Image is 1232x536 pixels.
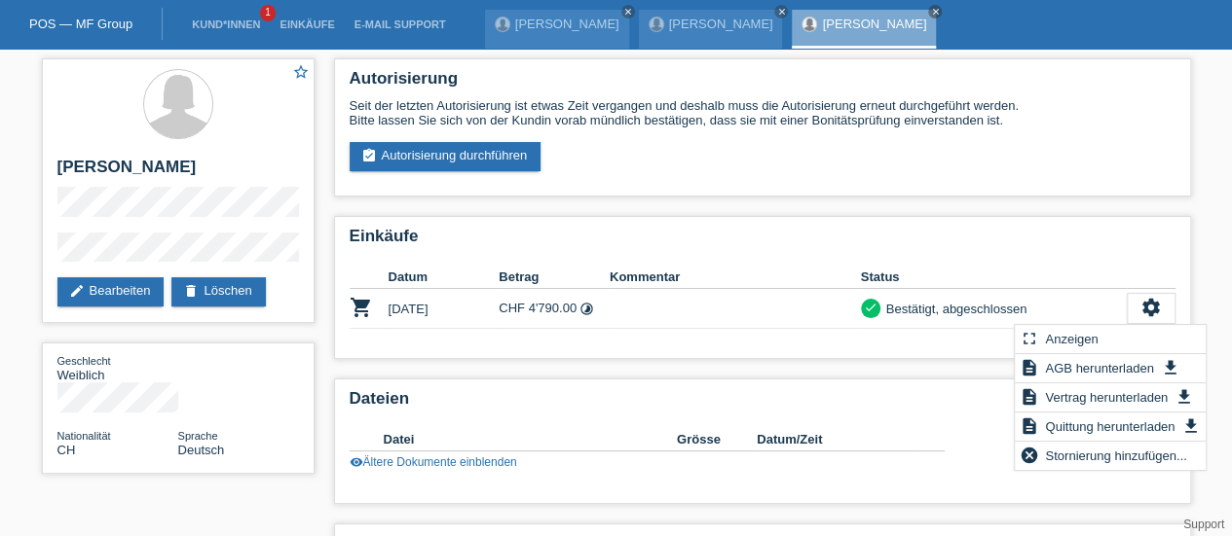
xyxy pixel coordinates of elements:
td: CHF 4'790.00 [499,289,610,329]
span: Geschlecht [57,355,111,367]
i: close [776,7,786,17]
span: AGB herunterladen [1042,356,1156,379]
span: 1 [260,5,276,21]
i: check [864,301,877,314]
a: assignment_turned_inAutorisierung durchführen [350,142,541,171]
a: E-Mail Support [345,18,456,30]
a: visibilityÄltere Dokumente einblenden [350,455,517,469]
a: star_border [292,63,310,84]
i: description [1020,358,1039,377]
i: edit [69,283,85,299]
th: Status [861,266,1127,289]
th: Datum/Zeit [757,428,916,451]
a: Support [1183,518,1224,531]
i: Fixe Raten (24 Raten) [579,302,594,316]
a: close [621,5,635,18]
i: close [623,7,633,17]
div: Seit der letzten Autorisierung ist etwas Zeit vergangen und deshalb muss die Autorisierung erneut... [350,98,1176,127]
a: editBearbeiten [57,277,165,306]
i: settings [1140,297,1162,318]
a: [PERSON_NAME] [822,17,926,31]
a: [PERSON_NAME] [669,17,773,31]
i: close [930,7,940,17]
span: Sprache [178,430,218,442]
i: assignment_turned_in [361,148,377,163]
h2: [PERSON_NAME] [57,158,299,187]
div: Bestätigt, abgeschlossen [880,299,1027,319]
th: Kommentar [610,266,861,289]
span: Nationalität [57,430,111,442]
i: get_app [1160,358,1179,377]
span: Anzeigen [1042,327,1101,350]
a: Kund*innen [182,18,270,30]
i: star_border [292,63,310,81]
a: deleteLöschen [171,277,265,306]
span: Deutsch [178,443,225,457]
a: [PERSON_NAME] [515,17,619,31]
span: Schweiz [57,443,76,457]
h2: Autorisierung [350,69,1176,98]
i: delete [183,283,199,299]
h2: Dateien [350,389,1176,418]
a: close [928,5,942,18]
i: fullscreen [1020,329,1039,348]
div: Weiblich [57,353,178,382]
td: [DATE] [389,289,500,329]
h2: Einkäufe [350,227,1176,256]
th: Datum [389,266,500,289]
th: Grösse [677,428,757,451]
a: close [774,5,788,18]
a: Einkäufe [270,18,344,30]
i: POSP00022524 [350,296,373,319]
i: visibility [350,455,363,469]
th: Betrag [499,266,610,289]
th: Datei [384,428,677,451]
a: POS — MF Group [29,17,132,31]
